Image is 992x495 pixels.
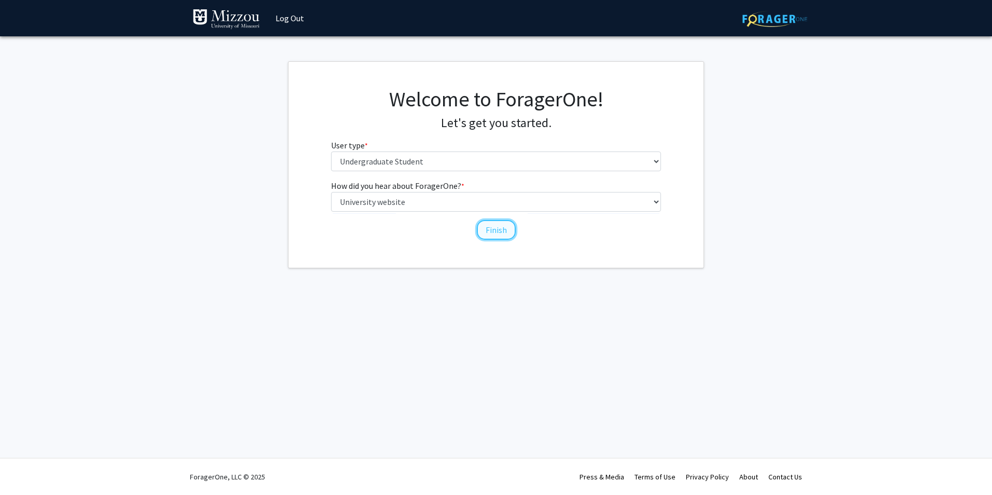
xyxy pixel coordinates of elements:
[739,472,758,482] a: About
[331,116,662,131] h4: Let's get you started.
[331,87,662,112] h1: Welcome to ForagerOne!
[192,9,260,30] img: University of Missouri Logo
[768,472,802,482] a: Contact Us
[635,472,676,482] a: Terms of Use
[477,220,516,240] button: Finish
[686,472,729,482] a: Privacy Policy
[580,472,624,482] a: Press & Media
[190,459,265,495] div: ForagerOne, LLC © 2025
[742,11,807,27] img: ForagerOne Logo
[331,139,368,152] label: User type
[331,180,464,192] label: How did you hear about ForagerOne?
[8,448,44,487] iframe: Chat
